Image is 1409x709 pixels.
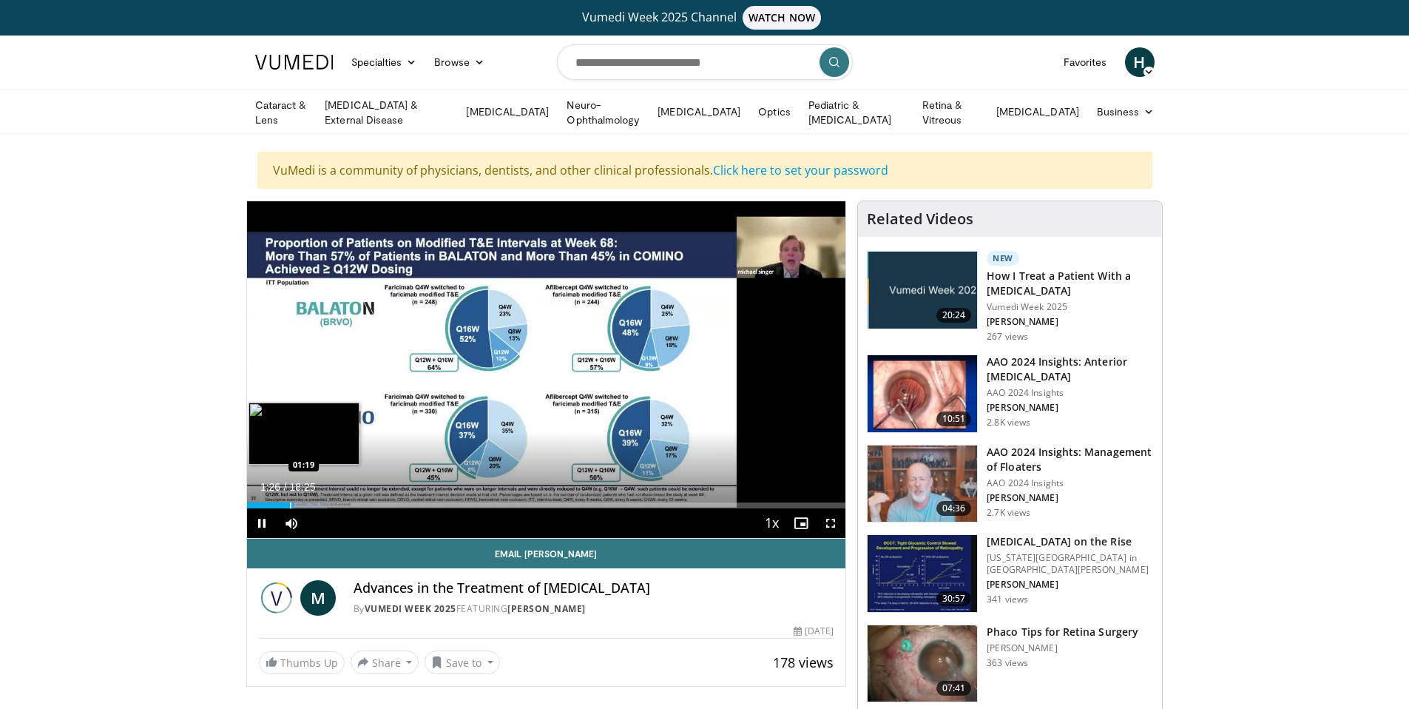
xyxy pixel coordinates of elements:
h4: Advances in the Treatment of [MEDICAL_DATA] [354,580,834,597]
p: Vumedi Week 2025 [987,301,1153,313]
p: [PERSON_NAME] [987,579,1153,591]
a: 04:36 AAO 2024 Insights: Management of Floaters AAO 2024 Insights [PERSON_NAME] 2.7K views [867,445,1153,523]
h3: [MEDICAL_DATA] on the Rise [987,534,1153,549]
img: 8e655e61-78ac-4b3e-a4e7-f43113671c25.150x105_q85_crop-smart_upscale.jpg [868,446,977,522]
a: [MEDICAL_DATA] & External Disease [316,98,457,127]
img: 2b0bc81e-4ab6-4ab1-8b29-1f6153f15110.150x105_q85_crop-smart_upscale.jpg [868,625,977,702]
a: Vumedi Week 2025 ChannelWATCH NOW [257,6,1152,30]
h3: AAO 2024 Insights: Management of Floaters [987,445,1153,474]
a: [PERSON_NAME] [507,602,586,615]
span: 18:25 [289,481,315,493]
button: Pause [247,508,277,538]
button: Fullscreen [816,508,845,538]
a: Optics [749,97,799,127]
span: / [284,481,287,493]
button: Share [351,651,419,674]
div: VuMedi is a community of physicians, dentists, and other clinical professionals. [257,152,1152,189]
a: Pediatric & [MEDICAL_DATA] [800,98,913,127]
a: 20:24 New How I Treat a Patient With a [MEDICAL_DATA] Vumedi Week 2025 [PERSON_NAME] 267 views [867,251,1153,343]
h4: Related Videos [867,210,973,228]
span: WATCH NOW [743,6,821,30]
p: New [987,251,1019,266]
input: Search topics, interventions [557,44,853,80]
p: 2.7K views [987,507,1030,519]
h3: AAO 2024 Insights: Anterior [MEDICAL_DATA] [987,354,1153,384]
h3: How I Treat a Patient With a [MEDICAL_DATA] [987,269,1153,298]
span: 178 views [773,653,834,671]
h3: Phaco Tips for Retina Surgery [987,625,1138,639]
p: AAO 2024 Insights [987,387,1153,399]
a: H [1125,47,1155,77]
p: [US_STATE][GEOGRAPHIC_DATA] in [GEOGRAPHIC_DATA][PERSON_NAME] [987,552,1153,576]
a: Email [PERSON_NAME] [247,539,846,568]
p: AAO 2024 Insights [987,477,1153,489]
a: [MEDICAL_DATA] [987,97,1088,127]
span: 04:36 [936,501,972,516]
a: Browse [425,47,493,77]
p: [PERSON_NAME] [987,642,1138,654]
a: Business [1088,97,1163,127]
a: [MEDICAL_DATA] [457,97,558,127]
button: Save to [425,651,500,674]
a: Cataract & Lens [246,98,317,127]
a: Vumedi Week 2025 [365,602,456,615]
img: 02d29458-18ce-4e7f-be78-7423ab9bdffd.jpg.150x105_q85_crop-smart_upscale.jpg [868,252,977,329]
img: image.jpeg [249,403,359,465]
span: 1:26 [260,481,280,493]
a: Retina & Vitreous [913,98,987,127]
div: Progress Bar [247,503,846,508]
p: [PERSON_NAME] [987,492,1153,504]
img: VuMedi Logo [255,55,334,70]
div: [DATE] [794,625,834,638]
a: [MEDICAL_DATA] [649,97,749,127]
a: 30:57 [MEDICAL_DATA] on the Rise [US_STATE][GEOGRAPHIC_DATA] in [GEOGRAPHIC_DATA][PERSON_NAME] [P... [867,534,1153,613]
span: 07:41 [936,681,972,696]
button: Mute [277,508,306,538]
a: Neuro-Ophthalmology [558,98,649,127]
a: Click here to set your password [713,162,888,178]
img: fd942f01-32bb-45af-b226-b96b538a46e6.150x105_q85_crop-smart_upscale.jpg [868,355,977,432]
a: Favorites [1055,47,1116,77]
a: Specialties [342,47,426,77]
a: 07:41 Phaco Tips for Retina Surgery [PERSON_NAME] 363 views [867,625,1153,703]
a: Thumbs Up [259,651,345,674]
a: 10:51 AAO 2024 Insights: Anterior [MEDICAL_DATA] AAO 2024 Insights [PERSON_NAME] 2.8K views [867,354,1153,433]
span: 20:24 [936,308,972,323]
div: By FEATURING [354,602,834,616]
img: Vumedi Week 2025 [259,580,294,616]
button: Enable picture-in-picture mode [786,508,816,538]
a: M [300,580,336,616]
p: 341 views [987,594,1028,605]
video-js: Video Player [247,201,846,539]
p: 2.8K views [987,417,1030,429]
p: [PERSON_NAME] [987,402,1153,414]
p: [PERSON_NAME] [987,316,1153,328]
span: 30:57 [936,591,972,606]
p: 363 views [987,657,1028,669]
p: 267 views [987,331,1028,343]
span: 10:51 [936,411,972,426]
button: Playback Rate [757,508,786,538]
img: 4ce8c11a-29c2-4c44-a801-4e6d49003971.150x105_q85_crop-smart_upscale.jpg [868,535,977,612]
